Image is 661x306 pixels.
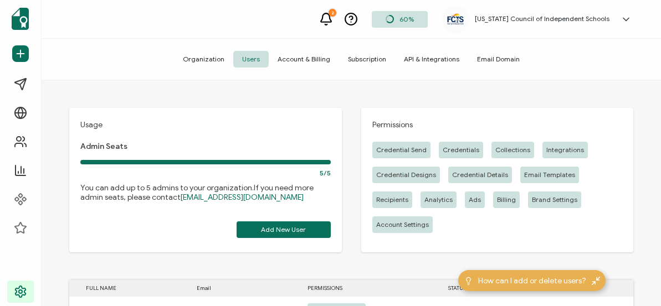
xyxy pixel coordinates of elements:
span: Users [233,51,269,68]
button: Add New User [237,221,331,238]
span: Analytics [424,195,453,204]
span: 60% [399,15,414,23]
span: Integrations [546,146,584,154]
span: Permissions [372,119,413,131]
span: Collections [495,146,530,154]
p: You can add up to 5 admins to your organization. [80,183,331,202]
div: STATUS [432,282,493,294]
span: Credentials [443,146,479,154]
span: Credential Designs [376,170,436,179]
div: Email [180,282,291,294]
a: [EMAIL_ADDRESS][DOMAIN_NAME] [181,193,304,202]
span: Account & Billing [269,51,339,68]
span: Organization [174,51,233,68]
img: sertifier-logomark-colored.svg [12,8,29,30]
img: minimize-icon.svg [592,277,600,285]
div: PERMISSIONS [291,282,432,294]
span: API & Integrations [395,51,468,68]
span: Email Templates [524,170,575,179]
span: Recipients [376,195,408,204]
img: 9dd8638e-47b6-41b2-b234-c3316d17f3ca.jpg [447,13,464,25]
div: 2 [329,9,336,17]
span: Billing [497,195,516,204]
span: Credential Send [376,146,427,154]
div: FULL NAME [69,282,180,294]
span: Ads [469,195,481,204]
span: Add New User [261,226,306,233]
span: Subscription [339,51,395,68]
span: Account Settings [376,220,429,229]
span: Usage [80,119,103,131]
h5: [US_STATE] Council of Independent Schools [475,15,609,23]
span: Admin Seats [80,142,127,152]
span: Email Domain [468,51,529,68]
span: If you need more admin seats, please contact [80,183,314,202]
span: 5/5 [320,169,331,178]
span: Brand Settings [532,195,577,204]
span: How can I add or delete users? [478,275,586,287]
span: Credential Details [452,170,508,179]
iframe: Chat Widget [606,253,661,306]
